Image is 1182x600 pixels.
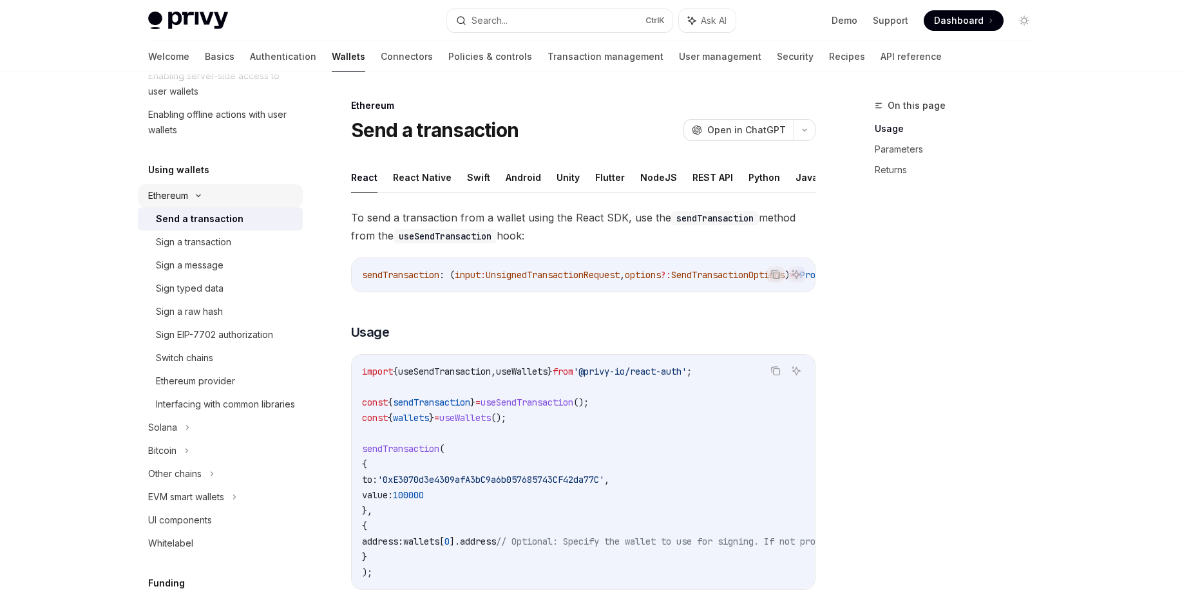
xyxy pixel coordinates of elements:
[393,366,398,377] span: {
[873,14,908,27] a: Support
[377,474,604,485] span: '0xE3070d3e4309afA3bC9a6b057685743CF42da77C'
[557,162,580,192] button: Unity
[707,124,786,136] span: Open in ChatGPT
[156,350,213,366] div: Switch chains
[467,162,490,192] button: Swift
[156,397,295,412] div: Interfacing with common libraries
[679,9,736,32] button: Ask AI
[679,41,761,72] a: User management
[595,162,625,192] button: Flutter
[138,277,303,300] a: Sign typed data
[250,41,316,72] a: Authentication
[381,41,433,72] a: Connectors
[645,15,665,26] span: Ctrl K
[496,366,548,377] span: useWallets
[388,397,393,408] span: {
[875,139,1045,160] a: Parameters
[148,162,209,178] h5: Using wallets
[362,567,372,578] span: );
[455,269,481,281] span: input
[138,393,303,416] a: Interfacing with common libraries
[148,536,193,551] div: Whitelabel
[393,162,452,192] button: React Native
[434,412,439,424] span: =
[472,13,508,28] div: Search...
[362,551,367,563] span: }
[138,207,303,230] a: Send a transaction
[429,412,434,424] span: }
[439,412,491,424] span: useWallets
[701,14,727,27] span: Ask AI
[362,458,367,470] span: {
[398,366,491,377] span: useSendTransaction
[687,366,692,377] span: ;
[148,420,177,435] div: Solana
[506,162,541,192] button: Android
[486,269,620,281] span: UnsignedTransactionRequest
[138,300,303,323] a: Sign a raw hash
[138,103,303,142] a: Enabling offline actions with user wallets
[796,162,818,192] button: Java
[351,162,377,192] button: React
[148,107,295,138] div: Enabling offline actions with user wallets
[875,118,1045,139] a: Usage
[444,536,450,547] span: 0
[148,12,228,30] img: light logo
[394,229,497,243] code: useSendTransaction
[362,397,388,408] span: const
[460,536,496,547] span: address
[148,41,189,72] a: Welcome
[362,505,372,516] span: },
[450,536,460,547] span: ].
[888,98,946,113] span: On this page
[351,118,519,142] h1: Send a transaction
[439,443,444,455] span: (
[875,160,1045,180] a: Returns
[448,41,532,72] a: Policies & controls
[548,366,553,377] span: }
[439,536,444,547] span: [
[692,162,733,192] button: REST API
[148,466,202,482] div: Other chains
[1014,10,1034,31] button: Toggle dark mode
[332,41,365,72] a: Wallets
[788,362,805,379] button: Ask AI
[934,14,984,27] span: Dashboard
[620,269,625,281] span: ,
[573,366,687,377] span: '@privy-io/react-auth'
[481,269,486,281] span: :
[362,443,439,455] span: sendTransaction
[362,489,393,501] span: value:
[156,373,235,389] div: Ethereum provider
[475,397,481,408] span: =
[393,397,470,408] span: sendTransaction
[671,269,785,281] span: SendTransactionOptions
[388,412,393,424] span: {
[362,366,393,377] span: import
[767,266,784,283] button: Copy the contents from the code block
[148,443,176,458] div: Bitcoin
[351,209,815,245] span: To send a transaction from a wallet using the React SDK, use the method from the hook:
[625,269,661,281] span: options
[829,41,865,72] a: Recipes
[351,99,815,112] div: Ethereum
[671,211,759,225] code: sendTransaction
[138,323,303,346] a: Sign EIP-7702 authorization
[881,41,942,72] a: API reference
[156,234,231,250] div: Sign a transaction
[491,366,496,377] span: ,
[439,269,455,281] span: : (
[393,489,424,501] span: 100000
[156,258,224,273] div: Sign a message
[832,14,857,27] a: Demo
[470,397,475,408] span: }
[767,362,784,379] button: Copy the contents from the code block
[351,323,390,341] span: Usage
[573,397,589,408] span: ();
[548,41,663,72] a: Transaction management
[138,509,303,532] a: UI components
[496,536,1006,547] span: // Optional: Specify the wallet to use for signing. If not provided, the first wallet will be used.
[148,576,185,591] h5: Funding
[156,304,223,319] div: Sign a raw hash
[148,188,188,203] div: Ethereum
